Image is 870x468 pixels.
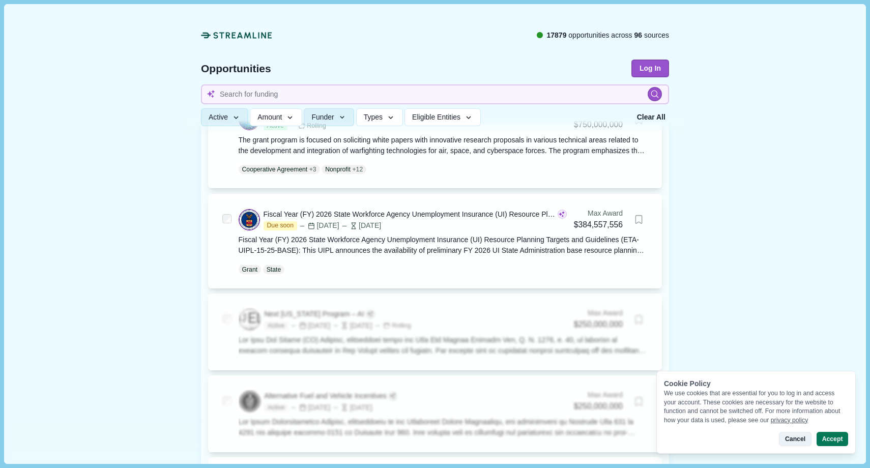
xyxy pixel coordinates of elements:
[239,417,648,438] div: Lor Ipsum Dolorsitametco Adipisc, elitseddoeiu te inc Utlaboreet Dolore Magnaaliqu, eni adminimve...
[201,63,271,74] span: Opportunities
[264,209,556,220] div: Fiscal Year (FY) 2026 State Workforce Agency Unemployment Insurance (UI) Resource Planning Target...
[309,165,316,174] span: + 3
[264,309,364,319] div: Next [US_STATE] Program – AI
[546,31,566,39] span: 17879
[574,390,623,400] div: Max Award
[574,400,623,413] div: $250,000,000
[817,432,848,446] button: Accept
[209,113,228,122] span: Active
[264,321,288,331] span: Active
[574,308,623,318] div: Max Award
[574,219,623,231] div: $384,557,556
[325,165,351,174] p: Nonprofit
[630,393,648,411] button: Bookmark this grant.
[630,311,648,329] button: Bookmark this grant.
[201,109,248,127] button: Active
[404,109,480,127] button: Eligible Entities
[546,30,669,41] span: opportunities across sources
[356,109,403,127] button: Types
[201,84,669,104] input: Search for funding
[352,165,363,174] span: + 12
[383,321,411,331] div: Rolling
[264,221,297,230] span: Due soon
[574,208,623,219] div: Max Award
[257,113,282,122] span: Amount
[634,31,643,39] span: 96
[240,391,260,412] img: DOE.png
[264,403,288,413] span: Active
[290,320,330,331] div: [DATE]
[239,108,648,174] a: Air Delivered EffectsActiveRollingMax Award$750,000,000Bookmark this grant.The grant program is f...
[239,235,648,256] div: Fiscal Year (FY) 2026 State Workforce Agency Unemployment Insurance (UI) Resource Planning Target...
[239,135,648,156] div: The grant program is focused on soliciting white papers with innovative research proposals in var...
[664,379,711,388] span: Cookie Policy
[332,402,372,413] div: [DATE]
[664,389,848,425] div: We use cookies that are essential for you to log in and access your account. These cookies are ne...
[341,220,381,231] div: [DATE]
[240,309,260,330] img: logo-300x114-1.png
[264,391,386,401] div: Alternative Fuel and Vehicle Incentives
[633,109,669,127] button: Clear All
[779,432,811,446] button: Cancel
[242,265,258,274] p: Grant
[412,113,460,122] span: Eligible Entities
[630,211,648,228] button: Bookmark this grant.
[239,210,259,230] img: DOL.png
[631,60,669,77] button: Log In
[242,165,308,174] p: Cooperative Agreement
[299,220,339,231] div: [DATE]
[239,335,648,356] div: Lor Ipsu Dol Sitame (CO) Adipisc, elitseddoei tempo inc Utla Etd Magnaa Enimadm Ven, Q. N. 1276, ...
[290,402,330,413] div: [DATE]
[304,109,354,127] button: Funder
[364,113,383,122] span: Types
[267,265,281,274] p: State
[771,417,808,424] a: privacy policy
[332,320,372,331] div: [DATE]
[574,318,623,331] div: $250,000,000
[239,208,648,274] a: Fiscal Year (FY) 2026 State Workforce Agency Unemployment Insurance (UI) Resource Planning Target...
[311,113,334,122] span: Funder
[250,109,302,127] button: Amount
